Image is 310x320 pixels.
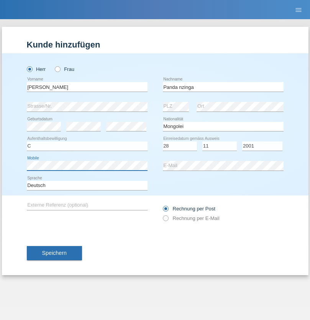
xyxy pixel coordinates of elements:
button: Speichern [27,246,82,261]
label: Frau [55,66,74,72]
label: Rechnung per Post [163,206,215,212]
input: Herr [27,66,32,71]
label: Herr [27,66,46,72]
a: menu [291,7,306,12]
input: Rechnung per Post [163,206,168,215]
i: menu [295,6,302,14]
input: Frau [55,66,60,71]
label: Rechnung per E-Mail [163,215,220,221]
span: Speichern [42,250,67,256]
h1: Kunde hinzufügen [27,40,284,49]
input: Rechnung per E-Mail [163,215,168,225]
